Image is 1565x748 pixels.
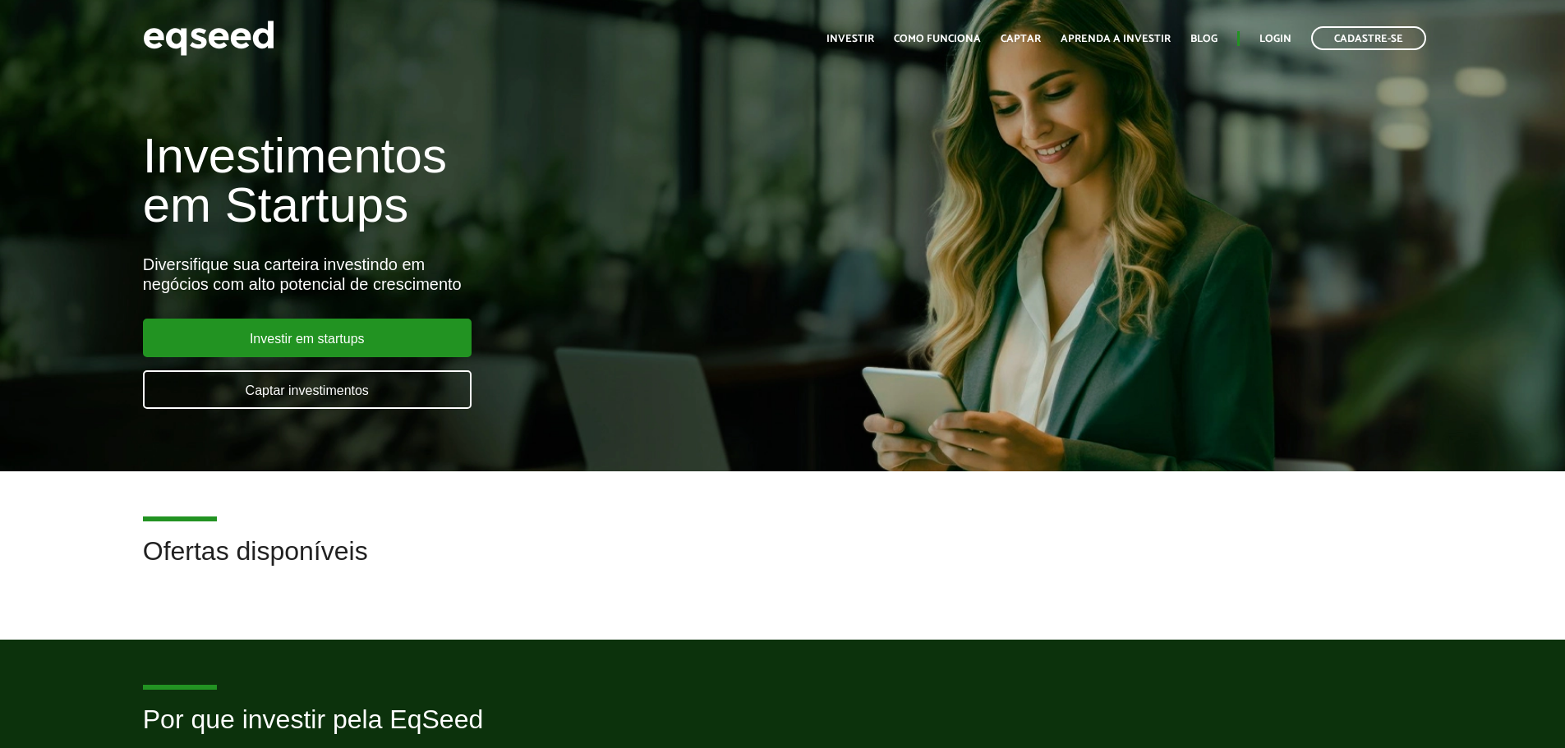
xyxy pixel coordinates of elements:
[143,370,472,409] a: Captar investimentos
[143,255,901,294] div: Diversifique sua carteira investindo em negócios com alto potencial de crescimento
[1311,26,1426,50] a: Cadastre-se
[143,16,274,60] img: EqSeed
[1061,34,1171,44] a: Aprenda a investir
[826,34,874,44] a: Investir
[1259,34,1291,44] a: Login
[143,131,901,230] h1: Investimentos em Startups
[143,319,472,357] a: Investir em startups
[1190,34,1217,44] a: Blog
[1001,34,1041,44] a: Captar
[894,34,981,44] a: Como funciona
[143,537,1423,590] h2: Ofertas disponíveis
